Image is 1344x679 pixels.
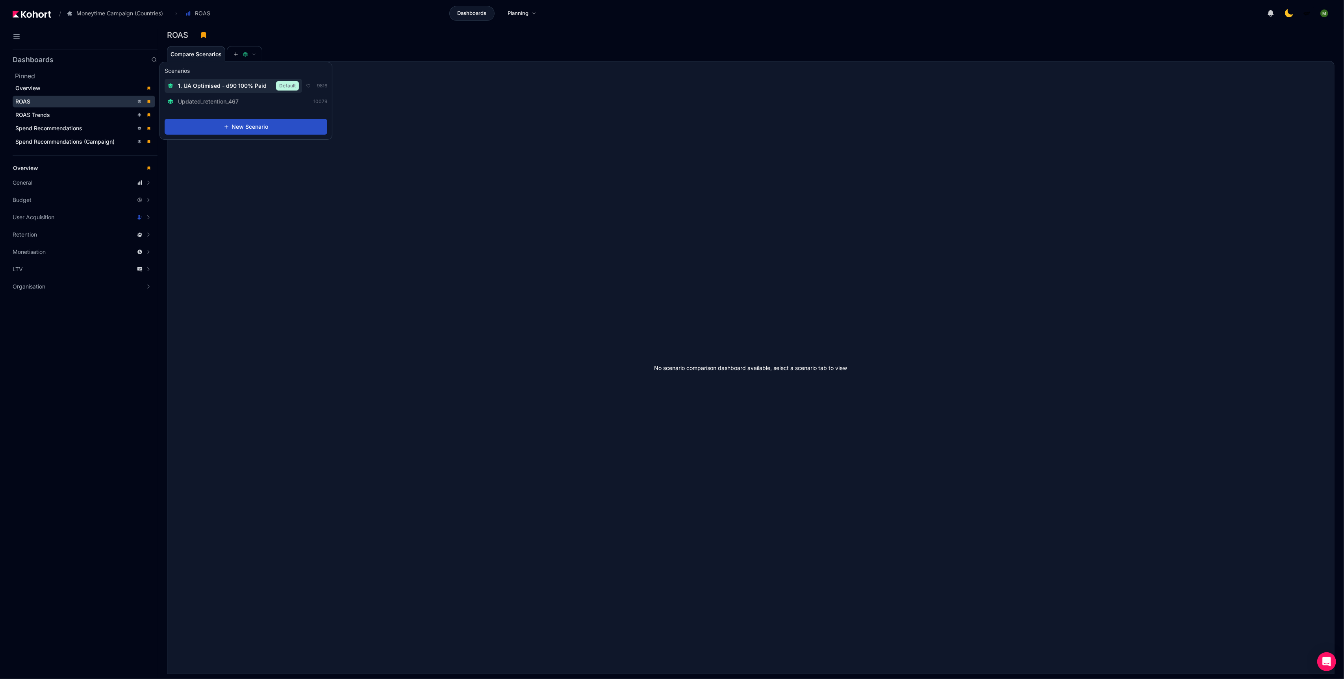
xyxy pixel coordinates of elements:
button: New Scenario [165,119,327,135]
a: ROAS Trends [13,109,155,121]
span: Spend Recommendations (Campaign) [15,138,115,145]
span: / [53,9,61,18]
span: › [174,10,179,17]
span: ROAS [195,9,210,17]
span: Spend Recommendations [15,125,82,131]
div: Open Intercom Messenger [1317,652,1336,671]
span: Retention [13,231,37,239]
span: Planning [508,9,528,17]
span: ROAS [15,98,30,105]
span: 9816 [317,83,327,89]
a: ROAS [13,96,155,107]
img: logo_MoneyTimeLogo_1_20250619094856634230.png [1303,9,1311,17]
span: User Acquisition [13,213,54,221]
span: 10079 [313,98,327,105]
span: Monetisation [13,248,46,256]
span: Overview [13,165,38,171]
span: LTV [13,265,23,273]
span: New Scenario [232,123,268,131]
button: 1. UA Optimised - d90 100% PaidDefault [165,79,302,93]
span: Budget [13,196,32,204]
h3: Scenarios [165,67,190,76]
span: Moneytime Campaign (Countries) [76,9,163,17]
a: Overview [10,162,155,174]
a: Dashboards [449,6,495,21]
a: Spend Recommendations [13,122,155,134]
h2: Pinned [15,71,158,81]
a: Planning [499,6,545,21]
button: Moneytime Campaign (Countries) [63,7,171,20]
button: Updated_retention_467 [165,95,247,108]
span: ROAS Trends [15,111,50,118]
div: No scenario comparison dashboard available, select a scenario tab to view [167,61,1334,674]
a: Overview [13,82,155,94]
img: Kohort logo [13,11,51,18]
span: Overview [15,85,41,91]
span: General [13,179,32,187]
h2: Dashboards [13,56,54,63]
span: 1. UA Optimised - d90 100% Paid [178,82,267,90]
span: Organisation [13,283,45,290]
h3: ROAS [167,31,193,39]
span: Compare Scenarios [171,52,222,57]
span: Default [276,81,299,91]
a: Spend Recommendations (Campaign) [13,136,155,148]
span: Dashboards [457,9,486,17]
button: ROAS [181,7,219,20]
span: Updated_retention_467 [178,98,239,105]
